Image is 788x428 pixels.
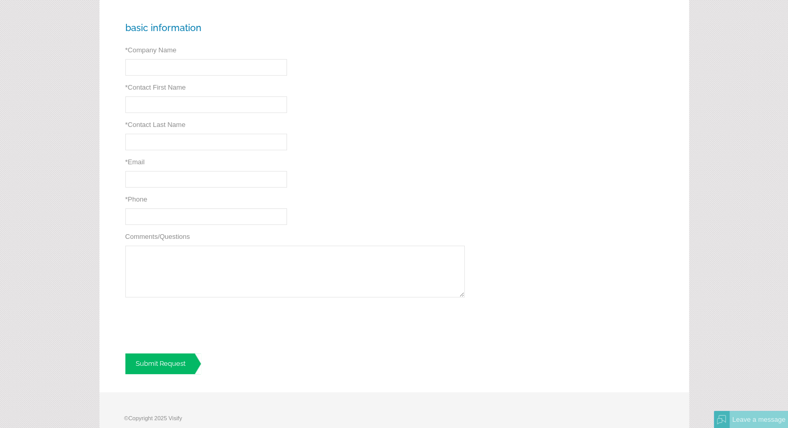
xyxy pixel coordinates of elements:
label: Email [125,158,145,166]
label: Company Name [125,46,177,54]
label: Contact First Name [125,83,186,91]
label: Contact Last Name [125,121,185,129]
img: Offline [717,415,726,424]
label: Phone [125,195,148,203]
a: Submit Request [125,353,201,374]
h3: Basic Information [125,22,663,33]
label: Comments/Questions [125,233,190,240]
span: Copyright 2025 Visify [128,415,182,421]
div: Leave a message [729,411,788,428]
iframe: reCAPTCHA [125,305,283,346]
